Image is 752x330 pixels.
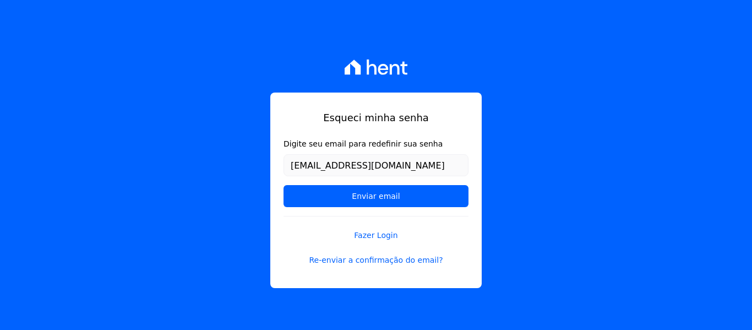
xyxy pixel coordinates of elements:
h1: Esqueci minha senha [284,110,468,125]
a: Fazer Login [284,216,468,241]
input: Enviar email [284,185,468,207]
a: Re-enviar a confirmação do email? [284,255,468,266]
input: Email [284,154,468,176]
label: Digite seu email para redefinir sua senha [284,138,468,150]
